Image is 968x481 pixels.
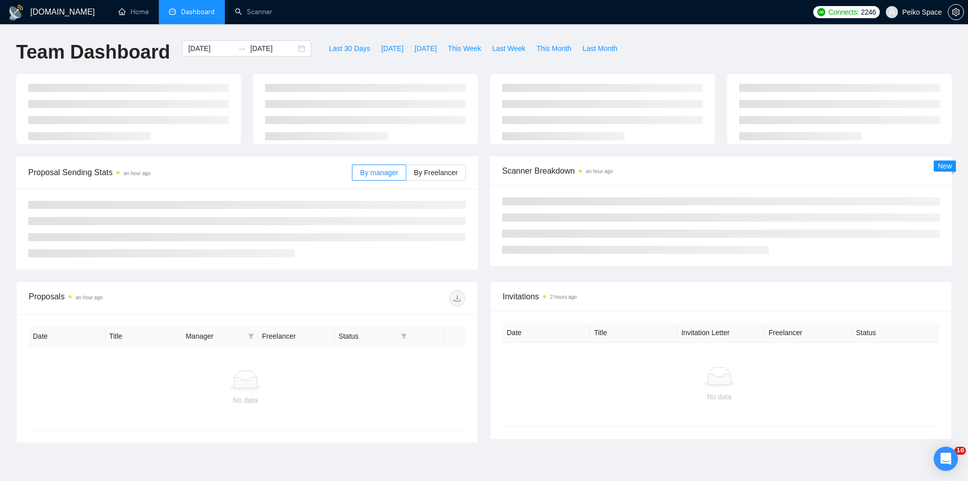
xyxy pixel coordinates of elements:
[124,171,150,176] time: an hour ago
[888,9,895,16] span: user
[323,40,376,57] button: Last 30 Days
[381,43,403,54] span: [DATE]
[105,327,182,346] th: Title
[246,329,256,344] span: filter
[414,43,437,54] span: [DATE]
[536,43,571,54] span: This Month
[238,44,246,52] span: to
[399,329,409,344] span: filter
[503,290,939,303] span: Invitations
[677,323,764,343] th: Invitation Letter
[586,169,613,174] time: an hour ago
[765,323,852,343] th: Freelancer
[448,43,481,54] span: This Week
[861,7,876,18] span: 2246
[511,391,928,402] div: No data
[442,40,487,57] button: This Week
[582,43,617,54] span: Last Month
[250,43,296,54] input: End date
[502,165,940,177] span: Scanner Breakdown
[76,295,102,300] time: an hour ago
[414,169,458,177] span: By Freelancer
[181,8,215,16] span: Dashboard
[188,43,234,54] input: Start date
[954,447,966,455] span: 10
[550,294,577,300] time: 2 hours ago
[409,40,442,57] button: [DATE]
[948,4,964,20] button: setting
[948,8,964,16] a: setting
[329,43,370,54] span: Last 30 Days
[28,166,352,179] span: Proposal Sending Stats
[503,323,590,343] th: Date
[828,7,859,18] span: Connects:
[37,395,454,406] div: No data
[577,40,623,57] button: Last Month
[360,169,398,177] span: By manager
[376,40,409,57] button: [DATE]
[401,333,407,339] span: filter
[852,323,939,343] th: Status
[948,8,963,16] span: setting
[29,290,247,306] div: Proposals
[934,447,958,471] div: Open Intercom Messenger
[531,40,577,57] button: This Month
[590,323,677,343] th: Title
[258,327,335,346] th: Freelancer
[817,8,825,16] img: upwork-logo.png
[492,43,525,54] span: Last Week
[16,40,170,64] h1: Team Dashboard
[29,327,105,346] th: Date
[238,44,246,52] span: swap-right
[248,333,254,339] span: filter
[235,8,272,16] a: searchScanner
[487,40,531,57] button: Last Week
[938,162,952,170] span: New
[186,331,244,342] span: Manager
[338,331,397,342] span: Status
[118,8,149,16] a: homeHome
[181,327,258,346] th: Manager
[8,5,24,21] img: logo
[169,8,176,15] span: dashboard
